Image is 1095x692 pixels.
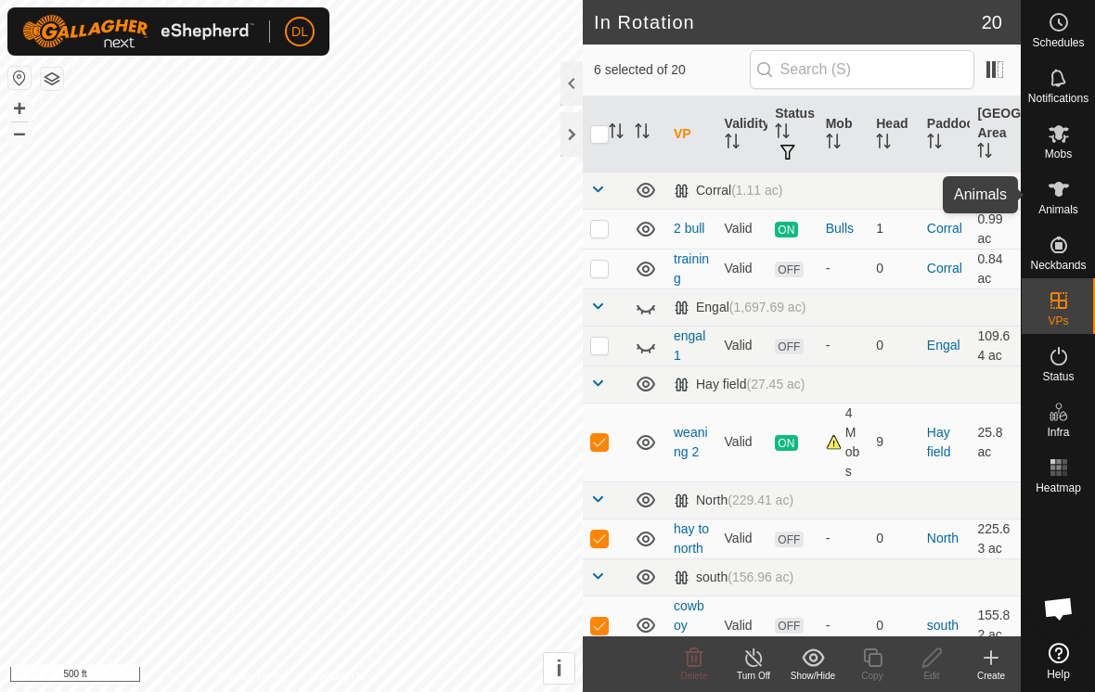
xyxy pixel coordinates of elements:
[869,596,920,655] td: 0
[717,403,768,481] td: Valid
[927,221,962,236] a: Corral
[783,669,843,683] div: Show/Hide
[775,339,803,354] span: OFF
[876,136,891,151] p-sorticon: Activate to sort
[729,300,806,314] span: (1,697.69 ac)
[674,570,793,585] div: south
[674,493,793,508] div: North
[291,22,308,42] span: DL
[728,493,793,507] span: (229.41 ac)
[8,97,31,120] button: +
[869,249,920,288] td: 0
[717,96,768,173] th: Validity
[767,96,818,173] th: Status
[961,669,1021,683] div: Create
[544,653,574,684] button: i
[970,326,1021,365] td: 109.64 ac
[826,404,862,481] div: 4 Mobs
[869,403,920,481] td: 9
[41,68,63,90] button: Map Layers
[982,8,1002,36] span: 20
[927,136,942,151] p-sorticon: Activate to sort
[1038,204,1078,215] span: Animals
[843,669,902,683] div: Copy
[826,336,862,355] div: -
[927,261,962,276] a: Corral
[724,669,783,683] div: Turn Off
[1047,427,1069,438] span: Infra
[970,96,1021,173] th: [GEOGRAPHIC_DATA] Area
[775,435,797,451] span: ON
[927,618,959,633] a: south
[594,11,982,33] h2: In Rotation
[717,596,768,655] td: Valid
[674,598,705,652] a: cowboy move
[1022,635,1095,687] a: Help
[674,521,709,556] a: hay to north
[775,262,803,277] span: OFF
[681,671,708,681] span: Delete
[635,126,650,141] p-sorticon: Activate to sort
[674,425,708,459] a: weaning 2
[977,146,992,160] p-sorticon: Activate to sort
[717,326,768,365] td: Valid
[775,126,790,141] p-sorticon: Activate to sort
[674,183,782,199] div: Corral
[826,136,841,151] p-sorticon: Activate to sort
[970,209,1021,249] td: 0.99 ac
[1036,482,1081,493] span: Heatmap
[674,251,709,286] a: training
[775,532,803,547] span: OFF
[728,570,793,584] span: (156.96 ac)
[556,656,562,681] span: i
[1031,581,1087,636] div: Open chat
[8,122,31,144] button: –
[869,519,920,558] td: 0
[927,338,960,352] a: Engal
[717,209,768,249] td: Valid
[674,377,805,392] div: Hay field
[1045,148,1072,160] span: Mobs
[970,596,1021,655] td: 155.82 ac
[594,60,750,80] span: 6 selected of 20
[775,222,797,237] span: ON
[869,326,920,365] td: 0
[717,249,768,288] td: Valid
[310,668,365,685] a: Contact Us
[674,300,805,315] div: Engal
[826,219,862,238] div: Bulls
[970,403,1021,481] td: 25.8 ac
[869,96,920,173] th: Head
[826,529,862,548] div: -
[717,519,768,558] td: Valid
[927,531,959,545] a: North
[746,377,805,391] span: (27.45 ac)
[8,67,31,89] button: Reset Map
[970,249,1021,288] td: 0.84 ac
[674,221,704,236] a: 2 bull
[775,618,803,634] span: OFF
[22,15,254,48] img: Gallagher Logo
[818,96,870,173] th: Mob
[970,519,1021,558] td: 225.63 ac
[869,209,920,249] td: 1
[609,126,624,141] p-sorticon: Activate to sort
[1028,93,1089,104] span: Notifications
[731,183,782,198] span: (1.11 ac)
[725,136,740,151] p-sorticon: Activate to sort
[218,668,288,685] a: Privacy Policy
[674,328,705,363] a: engal 1
[1030,260,1086,271] span: Neckbands
[1048,315,1068,327] span: VPs
[826,259,862,278] div: -
[666,96,717,173] th: VP
[927,425,951,459] a: Hay field
[1032,37,1084,48] span: Schedules
[902,669,961,683] div: Edit
[826,616,862,635] div: -
[750,50,974,89] input: Search (S)
[1047,669,1070,680] span: Help
[920,96,971,173] th: Paddock
[1042,371,1074,382] span: Status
